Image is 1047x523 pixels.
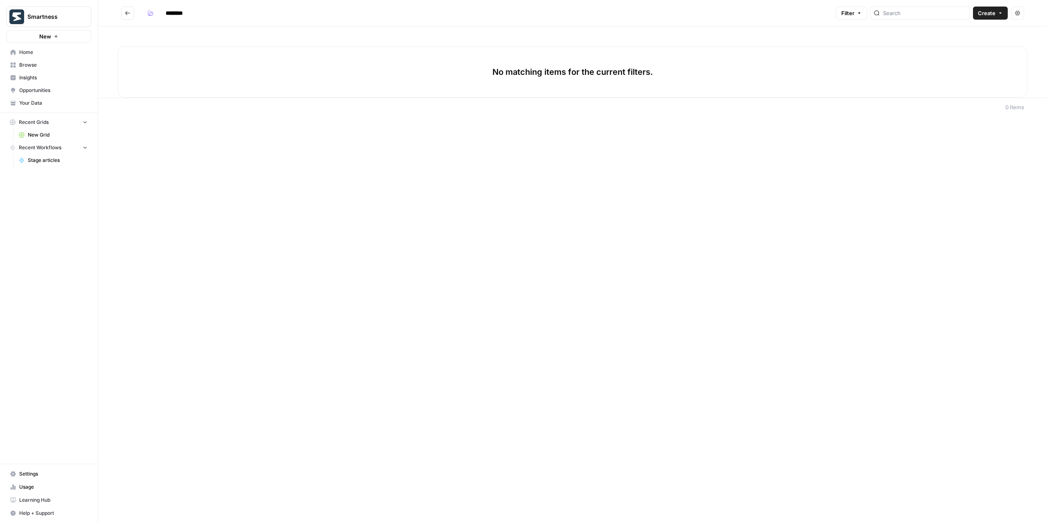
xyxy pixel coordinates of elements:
[836,7,867,20] button: Filter
[19,99,88,107] span: Your Data
[7,467,91,480] a: Settings
[9,9,24,24] img: Smartness Logo
[15,128,91,141] a: New Grid
[19,87,88,94] span: Opportunities
[7,116,91,128] button: Recent Grids
[7,507,91,520] button: Help + Support
[492,66,653,78] p: No matching items for the current filters.
[1005,103,1024,111] div: 0 Items
[19,483,88,491] span: Usage
[15,154,91,167] a: Stage articles
[7,30,91,43] button: New
[7,84,91,97] a: Opportunities
[19,510,88,517] span: Help + Support
[973,7,1008,20] button: Create
[19,119,49,126] span: Recent Grids
[841,9,854,17] span: Filter
[28,157,88,164] span: Stage articles
[19,470,88,478] span: Settings
[19,49,88,56] span: Home
[7,480,91,494] a: Usage
[7,46,91,59] a: Home
[19,144,61,151] span: Recent Workflows
[7,97,91,110] a: Your Data
[7,58,91,72] a: Browse
[7,141,91,154] button: Recent Workflows
[7,7,91,27] button: Workspace: Smartness
[39,32,51,40] span: New
[19,61,88,69] span: Browse
[7,71,91,84] a: Insights
[19,74,88,81] span: Insights
[7,494,91,507] a: Learning Hub
[978,9,995,17] span: Create
[121,7,134,20] button: Go back
[27,13,77,21] span: Smartness
[19,496,88,504] span: Learning Hub
[28,131,88,139] span: New Grid
[883,9,966,17] input: Search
